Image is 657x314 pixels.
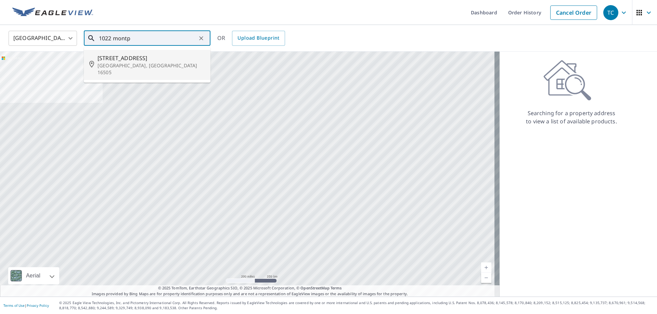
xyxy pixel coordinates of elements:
span: [STREET_ADDRESS] [98,54,205,62]
a: Terms of Use [3,303,25,308]
p: Searching for a property address to view a list of available products. [526,109,617,125]
a: Cancel Order [550,5,597,20]
div: OR [217,31,285,46]
a: Privacy Policy [27,303,49,308]
p: | [3,303,49,308]
div: Aerial [8,267,59,284]
a: OpenStreetMap [300,285,329,290]
span: Upload Blueprint [237,34,279,42]
img: EV Logo [12,8,93,18]
div: Aerial [24,267,42,284]
input: Search by address or latitude-longitude [99,29,196,48]
a: Current Level 5, Zoom Out [481,273,491,283]
div: TC [603,5,618,20]
a: Terms [331,285,342,290]
p: [GEOGRAPHIC_DATA], [GEOGRAPHIC_DATA] 16505 [98,62,205,76]
a: Upload Blueprint [232,31,285,46]
button: Clear [196,33,206,43]
a: Current Level 5, Zoom In [481,262,491,273]
div: [GEOGRAPHIC_DATA] [9,29,77,48]
span: © 2025 TomTom, Earthstar Geographics SIO, © 2025 Microsoft Corporation, © [158,285,342,291]
p: © 2025 Eagle View Technologies, Inc. and Pictometry International Corp. All Rights Reserved. Repo... [59,300,654,311]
